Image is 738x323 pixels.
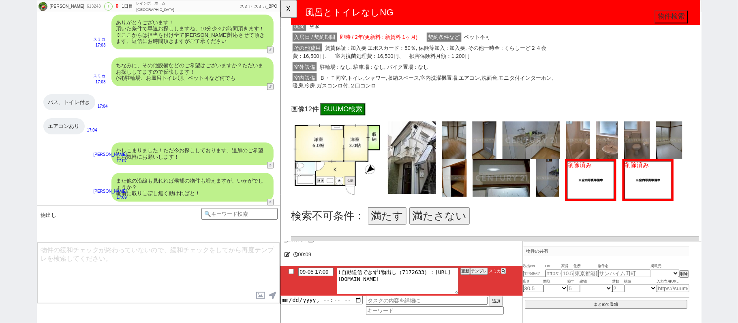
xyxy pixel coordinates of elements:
span: 築年 [568,278,580,285]
span: 家賃 [562,263,574,270]
p: 物件の共有 [523,246,689,256]
span: 階数 [612,278,625,285]
span: その他費用 [13,47,45,57]
button: ↺ [267,47,274,53]
img: 1757059794521_7781790_7.jpg [370,131,397,171]
span: 吹出No [523,263,545,270]
button: テンプレ [470,268,488,275]
button: 追加 [490,296,503,306]
div: かしこまりました！ただ今お探ししております、追加のご希望もお気軽にお願いします！ [111,142,274,165]
div: ちなみに、その他設備などのご希望はございますか？ただいまお探ししてますので反映します！ (例)駐輪場、お風呂トイレ別、ペット可など何でも [111,57,274,86]
button: 物件検索 [402,11,438,25]
span: 室外設備 [13,67,39,77]
button: 満たさない [139,223,203,242]
span: ペット不可 [196,35,227,45]
p: スミカ [94,36,106,42]
img: 1757059794521_7781790_1.jpg [115,131,167,209]
span: 00:09 [298,251,312,257]
span: URL [545,263,562,270]
span: 現況 [13,23,28,33]
span: 検索不可条件： [11,226,91,238]
input: 5 [568,285,580,292]
input: 1234567 [523,271,545,277]
input: キーワード [366,306,504,315]
span: 入力専用URL [657,278,689,285]
button: 更新 [460,268,470,275]
span: 契約条件など [157,35,195,45]
button: SUUMO検索 [43,111,91,124]
span: 建物 [580,278,612,285]
img: 1757059794521_7781790_10.jpg [207,171,268,212]
p: 17:03 [94,79,106,85]
div: また他の沿線も見れれば候補の物件も増えますが、いかがでしょうか？ 事前に取りこぼし無く動ければと！ [111,173,274,202]
div: ありがとうございます！ 頂いた条件で早速お探ししますね、10分少々お時間頂きます！ ※ここからは担当を付け全て[PERSON_NAME]対応させて頂きます、返信にお時間頂きますがご了承ください [111,15,274,49]
p: スミカ [94,73,106,79]
input: サンハイム田町 [598,270,651,277]
span: Ｂ・Ｔ同室,トイレ,シャワー,収納スペース,室内洗濯機置場,エアコン,洗面台,モニタ付インターホン,暖房,冷房,ガスコンロ付,２口コンロ [13,79,293,97]
span: 空家 [29,23,44,33]
button: ↺ [267,199,274,206]
span: 即時 / 2年(更新料 : 新賃料 1ヶ月) [62,35,149,45]
button: ↺ [267,162,274,169]
span: 住所 [574,263,598,270]
img: 1757059794521_7781790_9.jpg [173,171,200,212]
div: バス、トイレ付き [43,94,95,110]
div: レインボーホーム [GEOGRAPHIC_DATA] [136,0,177,13]
input: 東京都港区海岸３ [574,270,598,277]
input: 30.5 [523,285,543,292]
div: [PERSON_NAME] [49,3,84,10]
p: [PERSON_NAME] [94,151,127,158]
span: 入居日 / 契約期間 [13,35,61,45]
div: 0 [116,3,119,10]
input: タスクの内容を詳細に [366,296,488,305]
span: 掲載元 [651,263,662,270]
input: 10.5 [562,270,574,277]
img: 1757059794521_7781790_3.jpg [206,131,233,171]
div: エアコンあり [43,118,85,134]
img: 1757059794521_7781790_2.jpg [173,131,200,171]
span: 駐輪場 : なし, 駐車場 : なし, バイク置場 : なし [41,67,161,77]
p: 17:03 [94,42,106,49]
p: 17:04 [87,127,97,134]
span: 間取 [543,278,568,285]
div: 1日目 [122,3,133,10]
span: 物件名 [598,263,651,270]
button: 満たす [94,223,135,242]
input: https://suumo.jp/chintai/jnc_000022489271 [545,270,562,277]
span: 室内設備 [13,79,39,89]
p: 17:09 [94,194,127,201]
input: 🔍キーワード検索 [201,208,278,220]
span: 広さ [523,278,543,285]
img: 1757059794521_7781790_4.jpg [239,131,301,171]
div: ! [104,2,113,11]
span: 物出し [41,212,57,219]
img: 1757059794521_7781790_0.jpg [11,131,109,212]
img: 1757059794521_7781790_5.jpg [307,131,333,171]
input: https://suumo.jp/chintai/jnc_000022489271 [657,285,689,292]
button: ↺ [267,83,274,90]
img: 1757059794521_7781790_6.jpg [339,131,363,171]
button: まとめて登録 [525,300,688,309]
input: 2 [612,285,625,292]
p: [PERSON_NAME] [94,188,127,195]
span: 賃貸保証 : 加入要 エポスカード：50％, 保険等加入 : 加入要, その他一時金 : くらしーど２４会費：16,500円、 室内抗菌処理費：16,500円、 損害保険料月額：1,200円 [13,47,286,65]
div: 613243 [84,3,103,10]
span: 構造 [625,278,657,285]
button: 削除 [679,270,689,278]
p: 17:07 [94,158,127,164]
span: スミカ [240,4,252,8]
img: 1757059794521_7781790_8.jpg [404,131,432,171]
span: スミカ [488,269,501,273]
img: 0hFPFh9CKLGX9rETQeGC5nABtBGhVIYEBtECMGEAkSEB9TdF4oQHNXTl8RE0tRJAt-FHBXEV4RRE1nAm4ZdUflS2whR0hSJVg... [39,2,47,11]
p: 17:04 [98,103,108,110]
img: 1757059794521_7781790_11.jpg [275,171,300,212]
span: 画像12件 [11,113,41,121]
span: スミカ_BPO [254,4,278,8]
